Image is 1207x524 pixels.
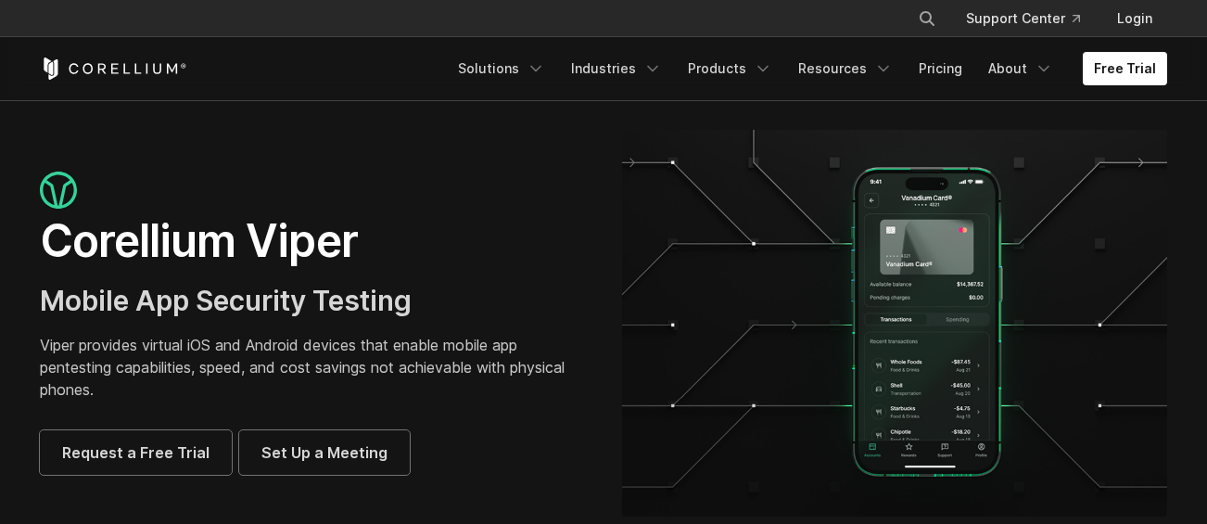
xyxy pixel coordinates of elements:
a: Request a Free Trial [40,430,232,475]
a: Support Center [951,2,1095,35]
a: Products [677,52,783,85]
a: About [977,52,1064,85]
a: Resources [787,52,904,85]
span: Set Up a Meeting [261,441,388,464]
button: Search [910,2,944,35]
a: Industries [560,52,673,85]
a: Set Up a Meeting [239,430,410,475]
a: Login [1102,2,1167,35]
div: Navigation Menu [896,2,1167,35]
a: Free Trial [1083,52,1167,85]
a: Corellium Home [40,58,187,80]
img: viper_hero [622,130,1167,517]
img: viper_icon_large [40,172,77,210]
div: Navigation Menu [447,52,1167,85]
a: Pricing [908,52,973,85]
h1: Corellium Viper [40,213,585,269]
p: Viper provides virtual iOS and Android devices that enable mobile app pentesting capabilities, sp... [40,334,585,401]
a: Solutions [447,52,556,85]
span: Mobile App Security Testing [40,284,412,317]
span: Request a Free Trial [62,441,210,464]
